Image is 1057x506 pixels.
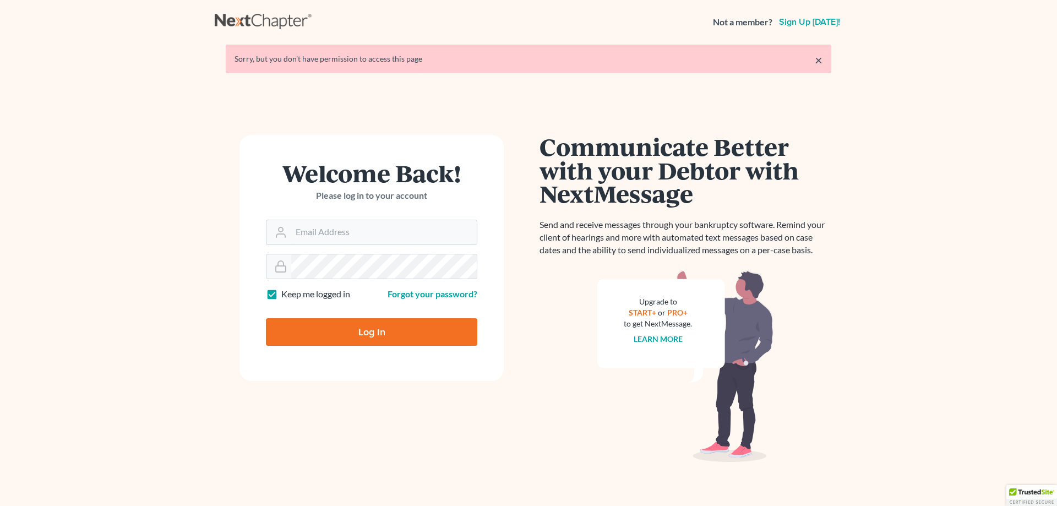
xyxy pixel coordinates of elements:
label: Keep me logged in [281,288,350,301]
a: Sign up [DATE]! [777,18,842,26]
strong: Not a member? [713,16,772,29]
input: Email Address [291,220,477,244]
input: Log In [266,318,477,346]
p: Please log in to your account [266,189,477,202]
p: Send and receive messages through your bankruptcy software. Remind your client of hearings and mo... [540,219,831,257]
div: Sorry, but you don't have permission to access this page [235,53,822,64]
a: Forgot your password? [388,289,477,299]
div: Upgrade to [624,296,692,307]
div: to get NextMessage. [624,318,692,329]
h1: Welcome Back! [266,161,477,185]
a: PRO+ [667,308,688,317]
img: nextmessage_bg-59042aed3d76b12b5cd301f8e5b87938c9018125f34e5fa2b7a6b67550977c72.svg [597,270,773,463]
span: or [658,308,666,317]
h1: Communicate Better with your Debtor with NextMessage [540,135,831,205]
a: START+ [629,308,656,317]
a: × [815,53,822,67]
div: TrustedSite Certified [1006,485,1057,506]
a: Learn more [634,334,683,344]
